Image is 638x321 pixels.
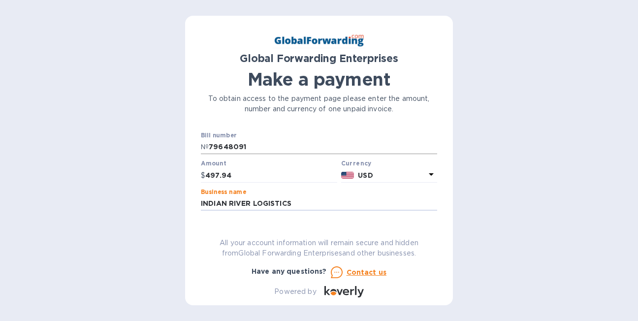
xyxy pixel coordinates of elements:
p: All your account information will remain secure and hidden from Global Forwarding Enterprises and... [201,238,437,258]
p: № [201,142,209,152]
p: To obtain access to the payment page please enter the amount, number and currency of one unpaid i... [201,94,437,114]
label: Amount [201,161,226,167]
h1: Make a payment [201,69,437,90]
img: USD [341,172,354,179]
label: Business name [201,189,246,195]
p: $ [201,170,205,181]
b: Global Forwarding Enterprises [240,52,398,64]
p: Powered by [274,287,316,297]
b: Have any questions? [252,267,327,275]
b: USD [358,171,373,179]
input: Enter bill number [209,140,437,155]
input: 0.00 [205,168,337,183]
b: Currency [341,160,372,167]
label: Bill number [201,132,236,138]
input: Enter business name [201,196,437,211]
u: Contact us [347,268,387,276]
